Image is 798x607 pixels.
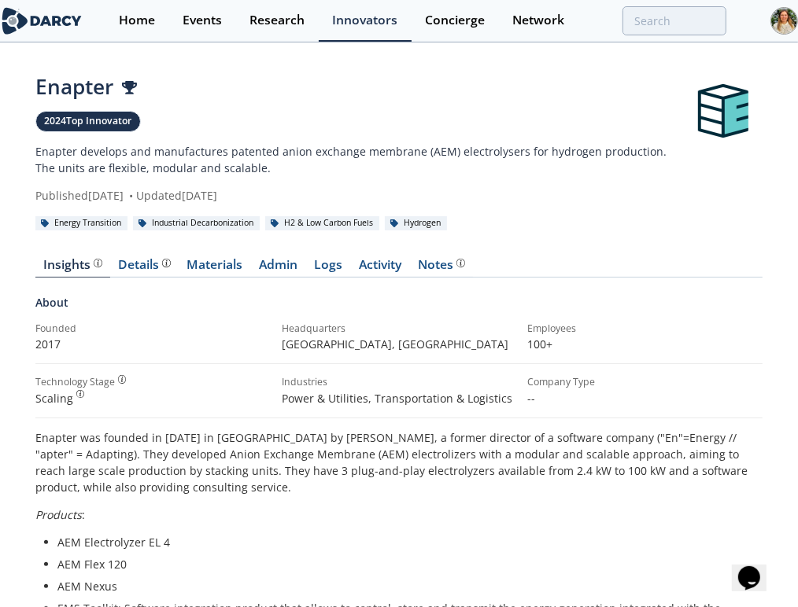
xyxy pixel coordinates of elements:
img: information.svg [118,375,127,384]
div: Notes [419,259,465,271]
a: Notes [410,259,473,278]
li: AEM Electrolyzer EL 4 [57,534,752,550]
p: : [35,506,763,523]
a: 2024Top Innovator [35,111,141,132]
a: Activity [351,259,410,278]
div: Headquarters [282,322,517,336]
p: Enapter develops and manufactures patented anion exchange membrane (AEM) electrolysers for hydrog... [35,143,684,176]
a: Materials [179,259,251,278]
li: AEM Flex 120 [57,556,752,572]
a: Insights [35,259,110,278]
img: information.svg [94,259,102,267]
span: Power & Utilities, Transportation & Logistics [282,391,512,406]
div: Concierge [425,14,485,27]
div: Events [183,14,222,27]
div: Hydrogen [385,216,447,230]
iframe: chat widget [732,544,782,591]
div: Details [119,259,171,271]
div: Insights [44,259,102,271]
p: -- [527,390,763,407]
p: 100+ [527,336,763,352]
a: Admin [251,259,306,278]
a: Logs [306,259,351,278]
div: Founded [35,322,271,336]
div: Energy Transition [35,216,127,230]
div: Technology Stage [35,375,115,389]
em: Products [35,507,82,522]
a: Details [110,259,179,278]
div: Industrial Decarbonization [133,216,260,230]
div: Enapter [35,72,684,102]
li: AEM Nexus [57,578,752,594]
p: 2017 [35,336,271,352]
img: information.svg [76,390,85,399]
img: information.svg [456,259,465,267]
div: Scaling [35,390,271,407]
span: • [127,188,136,203]
div: Industries [282,375,517,389]
p: Enapter was founded in [DATE] in [GEOGRAPHIC_DATA] by [PERSON_NAME], a former director of a softw... [35,429,763,495]
div: Network [512,14,564,27]
div: Home [119,14,155,27]
img: information.svg [162,259,171,267]
div: Innovators [332,14,397,27]
input: Advanced Search [623,6,726,35]
div: Research [249,14,305,27]
div: H2 & Low Carbon Fuels [265,216,379,230]
div: Employees [527,322,763,336]
div: About [35,294,763,322]
p: [GEOGRAPHIC_DATA] , [GEOGRAPHIC_DATA] [282,336,517,352]
div: Published [DATE] Updated [DATE] [35,187,684,204]
div: Company Type [527,375,763,389]
img: Profile [770,7,798,35]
